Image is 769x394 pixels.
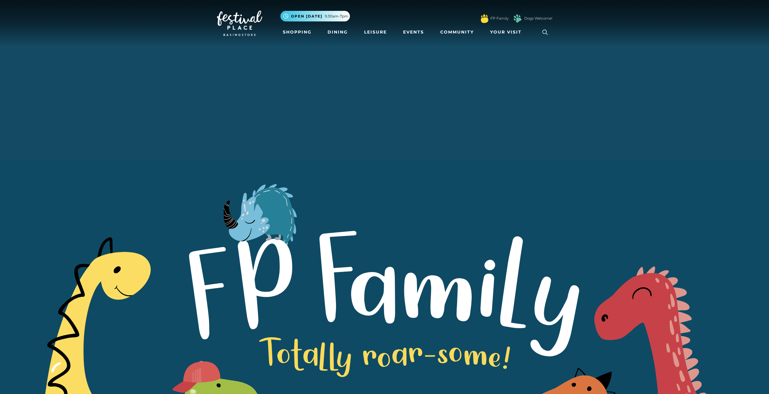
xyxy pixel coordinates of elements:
[280,27,314,38] a: Shopping
[401,27,426,38] a: Events
[325,27,350,38] a: Dining
[488,27,527,38] a: Your Visit
[217,11,262,36] img: Festival Place Logo
[362,27,389,38] a: Leisure
[490,16,509,21] a: FP Family
[325,14,348,19] span: 9.30am-7pm
[291,14,322,19] span: Open [DATE]
[280,11,350,21] button: Open [DATE] 9.30am-7pm
[524,16,552,21] a: Dogs Welcome!
[438,27,476,38] a: Community
[490,29,522,35] span: Your Visit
